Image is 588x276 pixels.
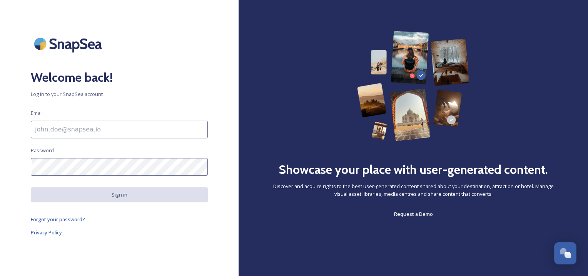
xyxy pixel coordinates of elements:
[394,210,433,217] span: Request a Demo
[31,187,208,202] button: Sign in
[31,228,208,237] a: Privacy Policy
[31,109,43,117] span: Email
[31,121,208,138] input: john.doe@snapsea.io
[31,68,208,87] h2: Welcome back!
[31,91,208,98] span: Log in to your SnapSea account
[357,31,469,141] img: 63b42ca75bacad526042e722_Group%20154-p-800.png
[31,31,108,57] img: SnapSea Logo
[394,209,433,219] a: Request a Demo
[554,242,576,264] button: Open Chat
[279,160,548,179] h2: Showcase your place with user-generated content.
[31,229,62,236] span: Privacy Policy
[269,183,557,197] span: Discover and acquire rights to the best user-generated content shared about your destination, att...
[31,216,85,223] span: Forgot your password?
[31,215,208,224] a: Forgot your password?
[31,147,54,154] span: Password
